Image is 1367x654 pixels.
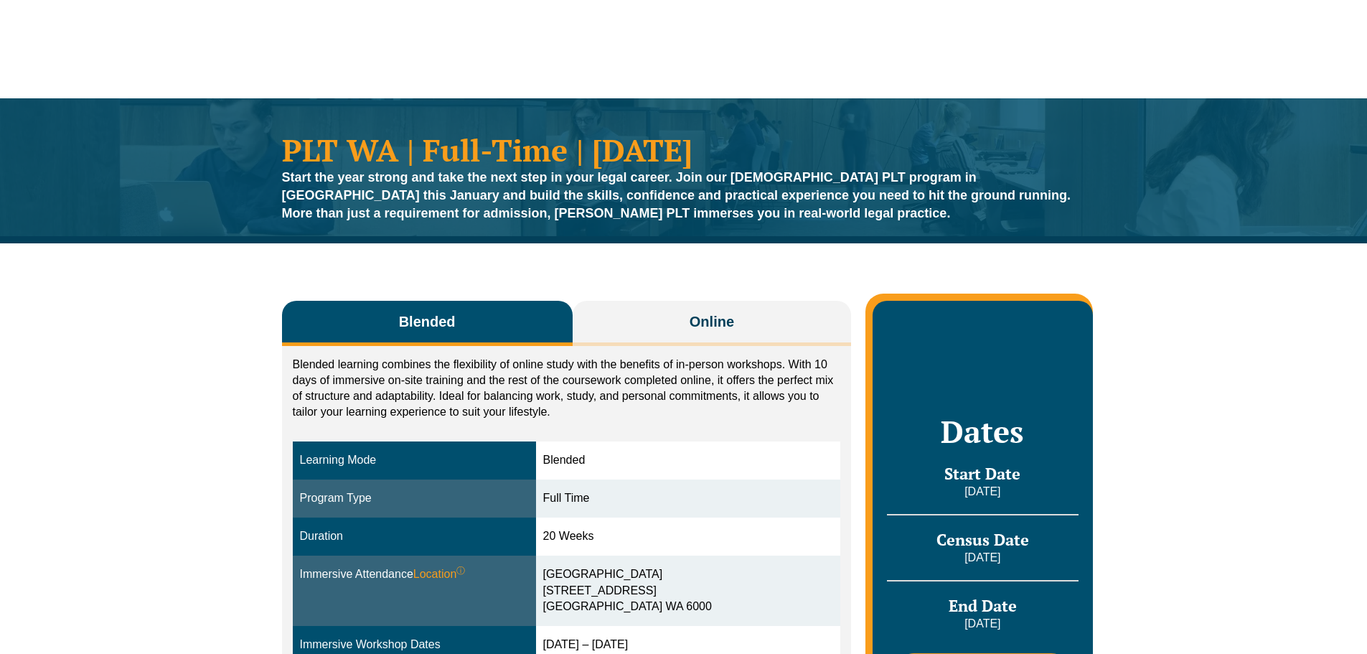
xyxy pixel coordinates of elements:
span: Location [413,566,466,583]
h1: PLT WA | Full-Time | [DATE] [282,134,1086,165]
div: 20 Weeks [543,528,834,545]
span: Start Date [944,463,1020,484]
strong: Start the year strong and take the next step in your legal career. Join our [DEMOGRAPHIC_DATA] PL... [282,170,1071,220]
p: [DATE] [887,616,1078,632]
div: Learning Mode [300,452,529,469]
div: Immersive Attendance [300,566,529,583]
div: Duration [300,528,529,545]
p: [DATE] [887,484,1078,500]
span: Online [690,312,734,332]
div: Full Time [543,490,834,507]
span: Blended [399,312,456,332]
span: End Date [949,595,1017,616]
p: Blended learning combines the flexibility of online study with the benefits of in-person workshop... [293,357,841,420]
span: Census Date [936,529,1029,550]
div: Immersive Workshop Dates [300,637,529,653]
div: Program Type [300,490,529,507]
p: [DATE] [887,550,1078,566]
sup: ⓘ [456,566,465,576]
h2: Dates [887,414,1078,449]
div: Blended [543,452,834,469]
div: [GEOGRAPHIC_DATA] [STREET_ADDRESS] [GEOGRAPHIC_DATA] WA 6000 [543,566,834,616]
